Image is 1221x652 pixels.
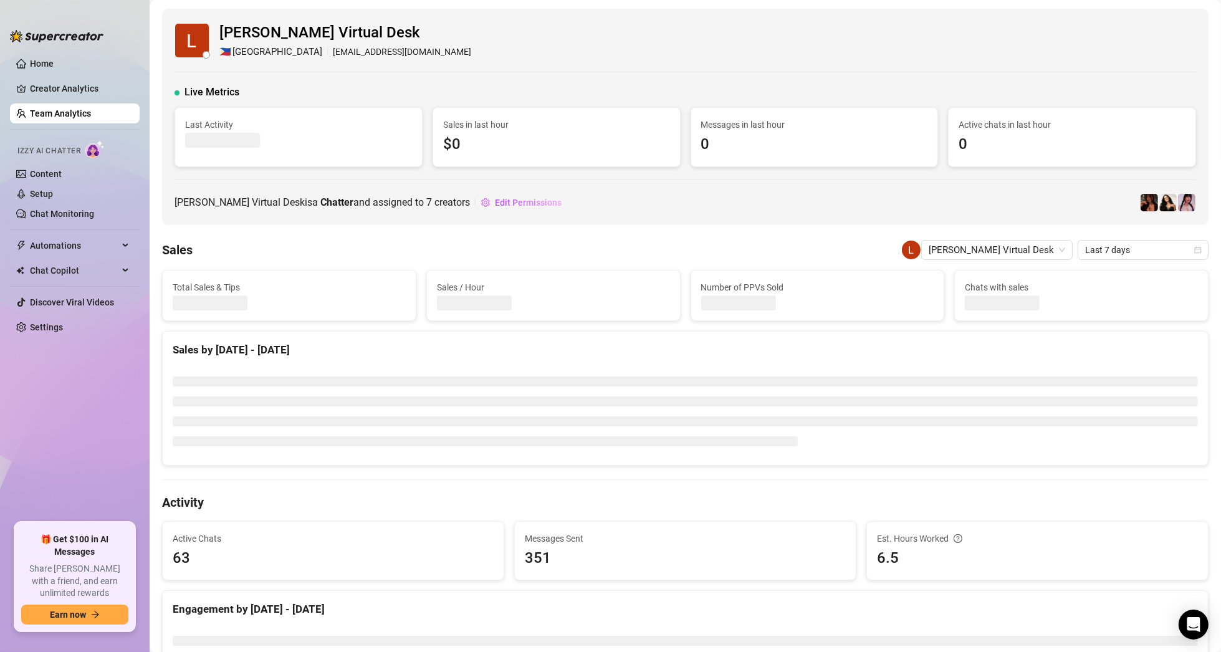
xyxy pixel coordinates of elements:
[85,140,105,158] img: AI Chatter
[481,198,490,207] span: setting
[959,133,1185,156] span: 0
[701,133,928,156] span: 0
[954,532,962,545] span: question-circle
[162,494,1209,511] h4: Activity
[877,547,1198,570] span: 6.5
[21,605,128,625] button: Earn nowarrow-right
[21,534,128,558] span: 🎁 Get $100 in AI Messages
[30,59,54,69] a: Home
[162,241,193,259] h4: Sales
[1178,194,1195,211] img: cyber
[30,297,114,307] a: Discover Viral Videos
[30,79,130,98] a: Creator Analytics
[17,145,80,157] span: Izzy AI Chatter
[701,118,928,132] span: Messages in last hour
[30,189,53,199] a: Setup
[965,280,1198,294] span: Chats with sales
[525,532,846,545] span: Messages Sent
[1159,194,1177,211] img: mads
[30,322,63,332] a: Settings
[701,280,934,294] span: Number of PPVs Sold
[929,241,1065,259] span: Laura Virtual Desk
[481,193,562,213] button: Edit Permissions
[495,198,562,208] span: Edit Permissions
[21,563,128,600] span: Share [PERSON_NAME] with a friend, and earn unlimited rewards
[959,118,1185,132] span: Active chats in last hour
[10,30,103,42] img: logo-BBDzfeDw.svg
[219,45,231,60] span: 🇵🇭
[1085,241,1201,259] span: Last 7 days
[173,280,406,294] span: Total Sales & Tips
[173,547,494,570] span: 63
[877,532,1198,545] div: Est. Hours Worked
[320,196,353,208] b: Chatter
[443,133,670,156] span: $0
[175,24,209,57] img: Laura Virtual Desk
[1194,246,1202,254] span: calendar
[91,610,100,619] span: arrow-right
[30,169,62,179] a: Content
[173,342,1198,358] div: Sales by [DATE] - [DATE]
[185,118,412,132] span: Last Activity
[16,241,26,251] span: thunderbolt
[525,547,846,570] span: 351
[30,261,118,280] span: Chat Copilot
[1141,194,1158,211] img: steph
[173,601,1198,618] div: Engagement by [DATE] - [DATE]
[426,196,432,208] span: 7
[219,21,471,45] span: [PERSON_NAME] Virtual Desk
[232,45,322,60] span: [GEOGRAPHIC_DATA]
[175,194,470,210] span: [PERSON_NAME] Virtual Desk is a and assigned to creators
[173,532,494,545] span: Active Chats
[1179,610,1209,640] div: Open Intercom Messenger
[50,610,86,620] span: Earn now
[443,118,670,132] span: Sales in last hour
[30,108,91,118] a: Team Analytics
[16,266,24,275] img: Chat Copilot
[437,280,670,294] span: Sales / Hour
[30,236,118,256] span: Automations
[219,45,471,60] div: [EMAIL_ADDRESS][DOMAIN_NAME]
[902,241,921,259] img: Laura Virtual Desk
[184,85,239,100] span: Live Metrics
[30,209,94,219] a: Chat Monitoring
